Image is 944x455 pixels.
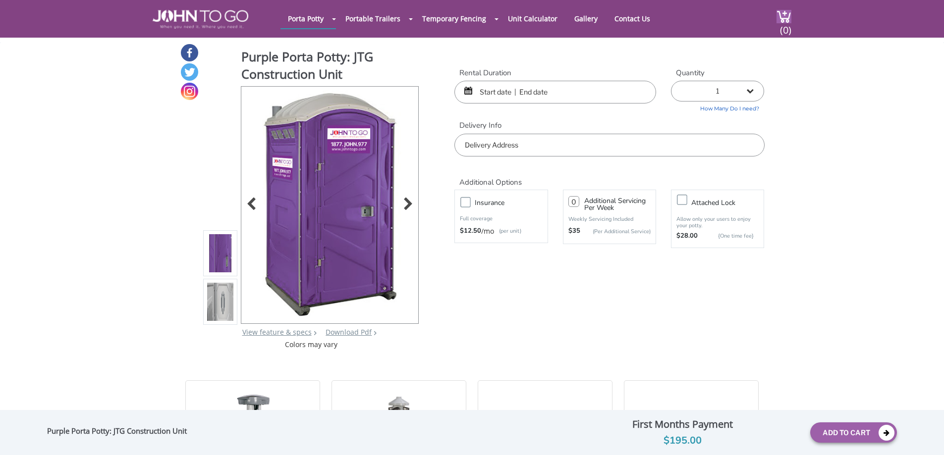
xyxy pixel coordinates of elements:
strong: $12.50 [460,226,481,236]
img: Product [207,137,234,370]
div: /mo [460,226,542,236]
a: Contact Us [607,9,658,28]
button: Add To Cart [810,422,897,443]
img: right arrow icon [314,331,317,335]
a: Porta Potty [280,9,331,28]
h1: Purple Porta Potty: JTG Construction Unit [241,48,420,85]
p: (Per Additional Service) [580,228,651,235]
img: cart a [777,10,791,23]
div: Purple Porta Potty: JTG Construction Unit [47,426,192,439]
img: chevron.png [374,331,377,335]
strong: $28.00 [676,231,698,241]
a: Facebook [181,44,198,61]
p: Weekly Servicing Included [568,215,651,223]
h3: Additional Servicing Per Week [584,198,651,211]
div: Colors may vary [203,340,420,350]
p: (per unit) [494,226,521,236]
h3: Insurance [475,197,552,209]
div: $195.00 [562,433,802,449]
a: Instagram [181,83,198,100]
a: Download Pdf [326,327,372,337]
p: Allow only your users to enjoy your potty. [676,216,759,229]
p: Full coverage [460,214,542,224]
label: Quantity [671,68,764,78]
span: (0) [779,15,791,37]
input: Start date | End date [454,81,656,103]
h2: Additional Options [454,166,764,188]
p: {One time fee} [703,231,754,241]
a: View feature & specs [242,327,312,337]
a: Gallery [567,9,605,28]
a: Portable Trailers [338,9,408,28]
label: Rental Duration [454,68,656,78]
img: Product [255,87,405,320]
input: Delivery Address [454,134,764,156]
div: First Months Payment [562,416,802,433]
a: Twitter [181,63,198,81]
strong: $35 [568,226,580,236]
input: 0 [568,196,579,207]
h3: Attached lock [691,197,769,209]
a: How Many Do I need? [671,101,764,113]
img: Product [207,185,234,418]
a: Unit Calculator [500,9,565,28]
label: Delivery Info [454,120,764,131]
img: JOHN to go [153,10,248,29]
a: Temporary Fencing [415,9,494,28]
